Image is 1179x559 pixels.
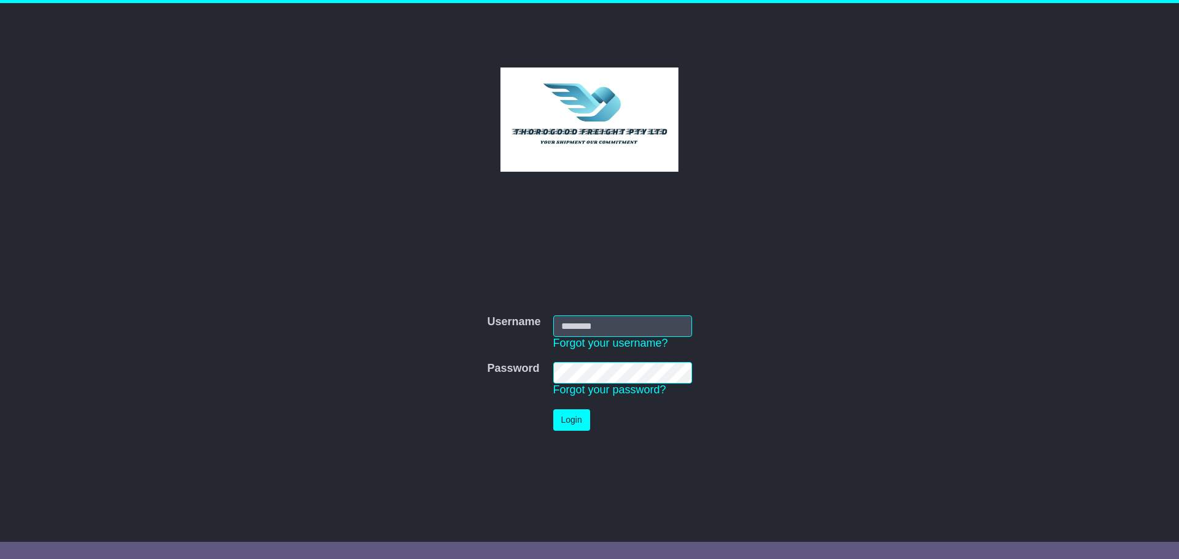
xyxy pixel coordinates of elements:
[553,409,590,431] button: Login
[553,384,666,396] a: Forgot your password?
[487,362,539,376] label: Password
[487,315,540,329] label: Username
[553,337,668,349] a: Forgot your username?
[500,67,679,172] img: Thorogood Freight Pty Ltd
